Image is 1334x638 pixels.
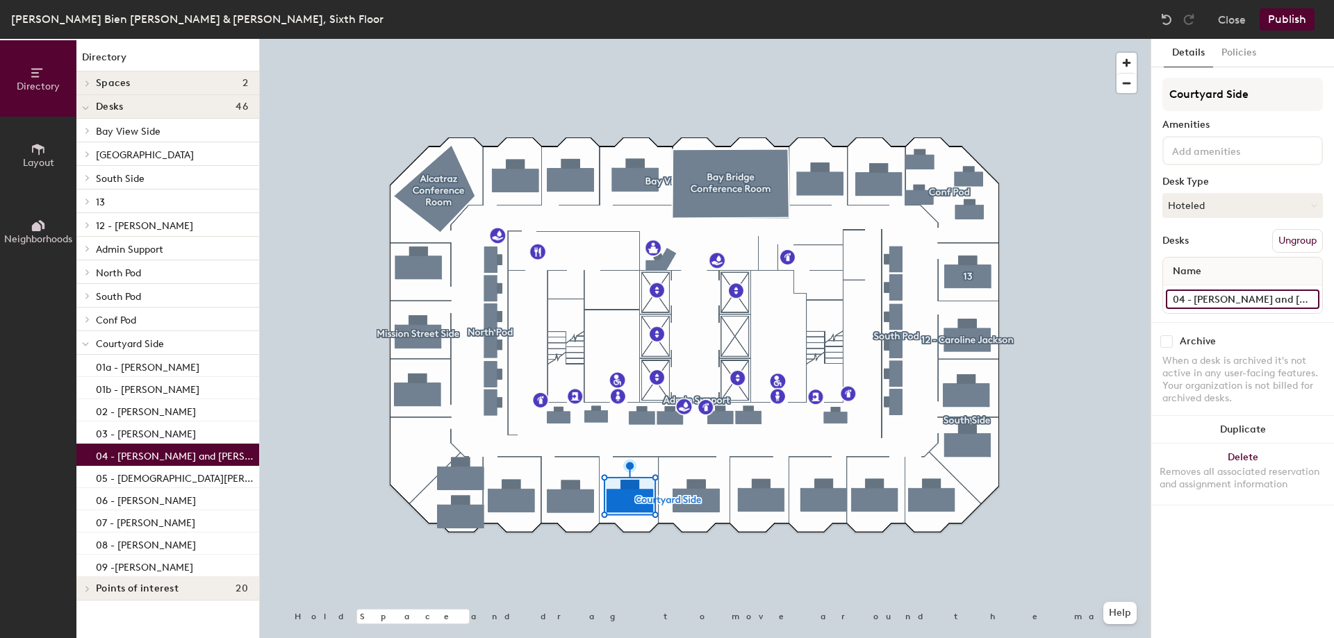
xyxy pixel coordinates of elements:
[96,535,196,551] p: 08 - [PERSON_NAME]
[1103,602,1137,624] button: Help
[1162,235,1189,246] div: Desks
[1160,12,1174,26] img: Undo
[1151,444,1334,505] button: DeleteRemoves all associated reservation and assignment information
[96,101,123,112] span: Desks
[96,291,141,303] span: South Pod
[96,424,196,440] p: 03 - [PERSON_NAME]
[1260,8,1315,31] button: Publish
[1272,229,1323,253] button: Ungroup
[96,446,256,462] p: 04 - [PERSON_NAME] and [PERSON_NAME]
[1160,466,1326,491] div: Removes all associated reservation and assignment information
[11,10,384,28] div: [PERSON_NAME] Bien [PERSON_NAME] & [PERSON_NAME], Sixth Floor
[96,126,160,137] span: Bay View Side
[96,314,136,326] span: Conf Pod
[23,157,54,169] span: Layout
[96,267,141,279] span: North Pod
[96,244,163,255] span: Admin Support
[96,402,196,418] p: 02 - [PERSON_NAME]
[96,78,131,89] span: Spaces
[96,491,196,507] p: 06 - [PERSON_NAME]
[1213,39,1265,67] button: Policies
[242,78,248,89] span: 2
[96,338,164,350] span: Courtyard Side
[17,81,60,92] span: Directory
[96,196,105,208] span: 13
[1162,355,1323,405] div: When a desk is archived it's not active in any user-facing features. Your organization is not bil...
[236,101,248,112] span: 46
[1151,416,1334,444] button: Duplicate
[1162,119,1323,131] div: Amenities
[1218,8,1246,31] button: Close
[1164,39,1213,67] button: Details
[1169,142,1294,158] input: Add amenities
[96,220,193,232] span: 12 - [PERSON_NAME]
[96,557,193,573] p: 09 -[PERSON_NAME]
[1180,336,1216,347] div: Archive
[96,358,199,373] p: 01a - [PERSON_NAME]
[236,583,248,594] span: 20
[96,149,194,161] span: [GEOGRAPHIC_DATA]
[1162,193,1323,218] button: Hoteled
[96,513,195,529] p: 07 - [PERSON_NAME]
[96,380,199,396] p: 01b - [PERSON_NAME]
[96,583,179,594] span: Points of interest
[76,50,259,72] h1: Directory
[1166,289,1319,309] input: Unnamed desk
[96,173,145,185] span: South Side
[96,469,256,485] p: 05 - [DEMOGRAPHIC_DATA][PERSON_NAME]
[4,233,72,245] span: Neighborhoods
[1162,176,1323,187] div: Desk Type
[1166,259,1208,284] span: Name
[1182,12,1196,26] img: Redo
